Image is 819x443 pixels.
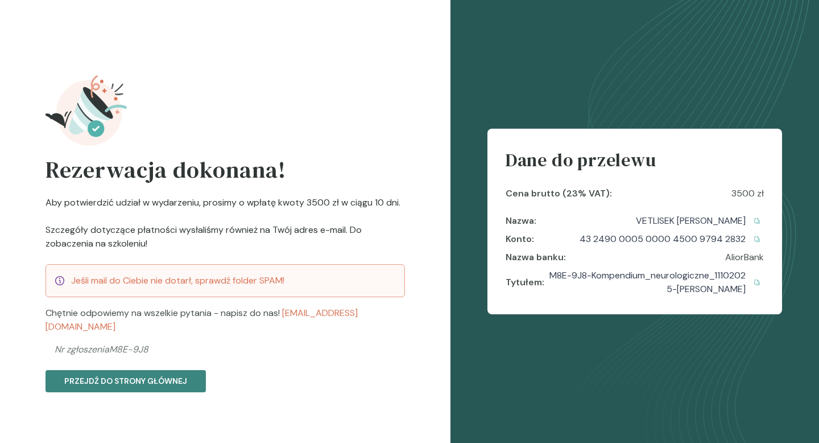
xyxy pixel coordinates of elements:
[750,276,764,289] button: Copy to clipboard
[731,187,764,200] p: 3500 zł
[506,214,536,228] p: Nazwa :
[750,232,764,246] button: Copy to clipboard
[71,274,284,288] p: Jeśli mail do Ciebie nie dotarł, sprawdź folder SPAM!
[750,214,764,228] button: Copy to clipboard
[45,297,405,343] p: Chętnie odpowiemy na wszelkie pytania - napisz do nas!
[506,251,566,264] p: Nazwa banku :
[45,153,405,196] h3: Rezerwacja dokonana!
[506,147,764,182] h4: Dane do przelewu
[45,196,405,210] p: Aby potwierdzić udział w wydarzeniu, prosimy o wpłatę kwoty 3500 zł w ciągu 10 dni.
[506,187,612,200] p: Cena brutto (23% VAT) :
[45,69,129,153] img: registration_success.svg
[506,232,534,246] p: Konto :
[45,370,206,392] button: Przejdź do strony głównej
[45,356,405,392] a: Przejdź do strony głównej
[64,375,187,387] p: Przejdź do strony głównej
[725,251,764,264] p: AliorBank
[580,232,746,246] p: 43 2490 0005 0000 4500 9794 2832
[45,223,405,251] p: Szczegóły dotyczące płatności wysłaliśmy również na Twój adres e-mail. Do zobaczenia na szkoleniu!
[636,214,746,228] p: VETLISEK [PERSON_NAME]
[506,276,544,289] p: Tytułem :
[549,269,746,296] p: M8E-9J8-Kompendium_neurologiczne_11102025-[PERSON_NAME]
[45,343,405,356] p: Nr zgłoszenia M8E-9J8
